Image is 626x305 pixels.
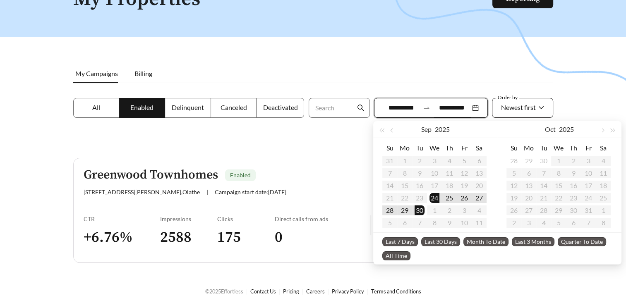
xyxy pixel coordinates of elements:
[472,192,487,204] td: 2025-09-27
[92,103,100,111] span: All
[357,104,365,112] span: search
[205,288,243,295] span: © 2025 Effortless
[427,141,442,155] th: We
[521,141,536,155] th: Mo
[551,141,566,155] th: We
[306,288,325,295] a: Careers
[509,156,519,166] div: 28
[332,288,364,295] a: Privacy Policy
[230,172,251,179] span: Enabled
[206,188,208,195] span: |
[521,155,536,167] td: 2025-09-29
[400,205,410,215] div: 29
[221,103,247,111] span: Canceled
[283,288,299,295] a: Pricing
[506,155,521,167] td: 2025-09-28
[160,215,218,222] div: Impressions
[382,141,397,155] th: Su
[512,237,554,246] span: Last 3 Months
[559,121,574,138] button: 2025
[421,237,460,246] span: Last 30 Days
[84,215,160,222] div: CTR
[371,288,421,295] a: Terms and Conditions
[566,141,581,155] th: Th
[415,205,425,215] div: 30
[444,193,454,203] div: 25
[459,193,469,203] div: 26
[429,193,439,203] div: 24
[412,141,427,155] th: Tu
[84,228,160,247] h3: + 6.76 %
[457,192,472,204] td: 2025-09-26
[435,121,450,138] button: 2025
[275,228,370,247] h3: 0
[172,103,204,111] span: Delinquent
[463,237,508,246] span: Month To Date
[134,69,152,77] span: Billing
[558,237,606,246] span: Quarter To Date
[474,193,484,203] div: 27
[382,237,418,246] span: Last 7 Days
[75,69,118,77] span: My Campaigns
[457,141,472,155] th: Fr
[536,155,551,167] td: 2025-09-30
[524,156,534,166] div: 29
[421,121,432,138] button: Sep
[263,103,297,111] span: Deactivated
[73,158,553,263] a: Greenwood TownhomesEnabled[STREET_ADDRESS][PERSON_NAME],Olathe|Campaign start date:[DATE]Download...
[84,188,200,195] span: [STREET_ADDRESS][PERSON_NAME] , Olathe
[596,141,611,155] th: Sa
[423,104,430,112] span: to
[472,141,487,155] th: Sa
[427,192,442,204] td: 2025-09-24
[370,215,371,235] img: line
[397,141,412,155] th: Mo
[397,204,412,217] td: 2025-09-29
[217,215,275,222] div: Clicks
[423,104,430,112] span: swap-right
[539,156,549,166] div: 30
[442,141,457,155] th: Th
[130,103,154,111] span: Enabled
[581,141,596,155] th: Fr
[442,192,457,204] td: 2025-09-25
[385,205,395,215] div: 28
[250,288,276,295] a: Contact Us
[501,103,536,111] span: Newest first
[84,168,218,182] h5: Greenwood Townhomes
[536,141,551,155] th: Tu
[217,228,275,247] h3: 175
[215,188,286,195] span: Campaign start date: [DATE]
[382,204,397,217] td: 2025-09-28
[545,121,556,138] button: Oct
[382,251,410,260] span: All Time
[506,141,521,155] th: Su
[160,228,218,247] h3: 2588
[275,215,370,222] div: Direct calls from ads
[412,204,427,217] td: 2025-09-30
